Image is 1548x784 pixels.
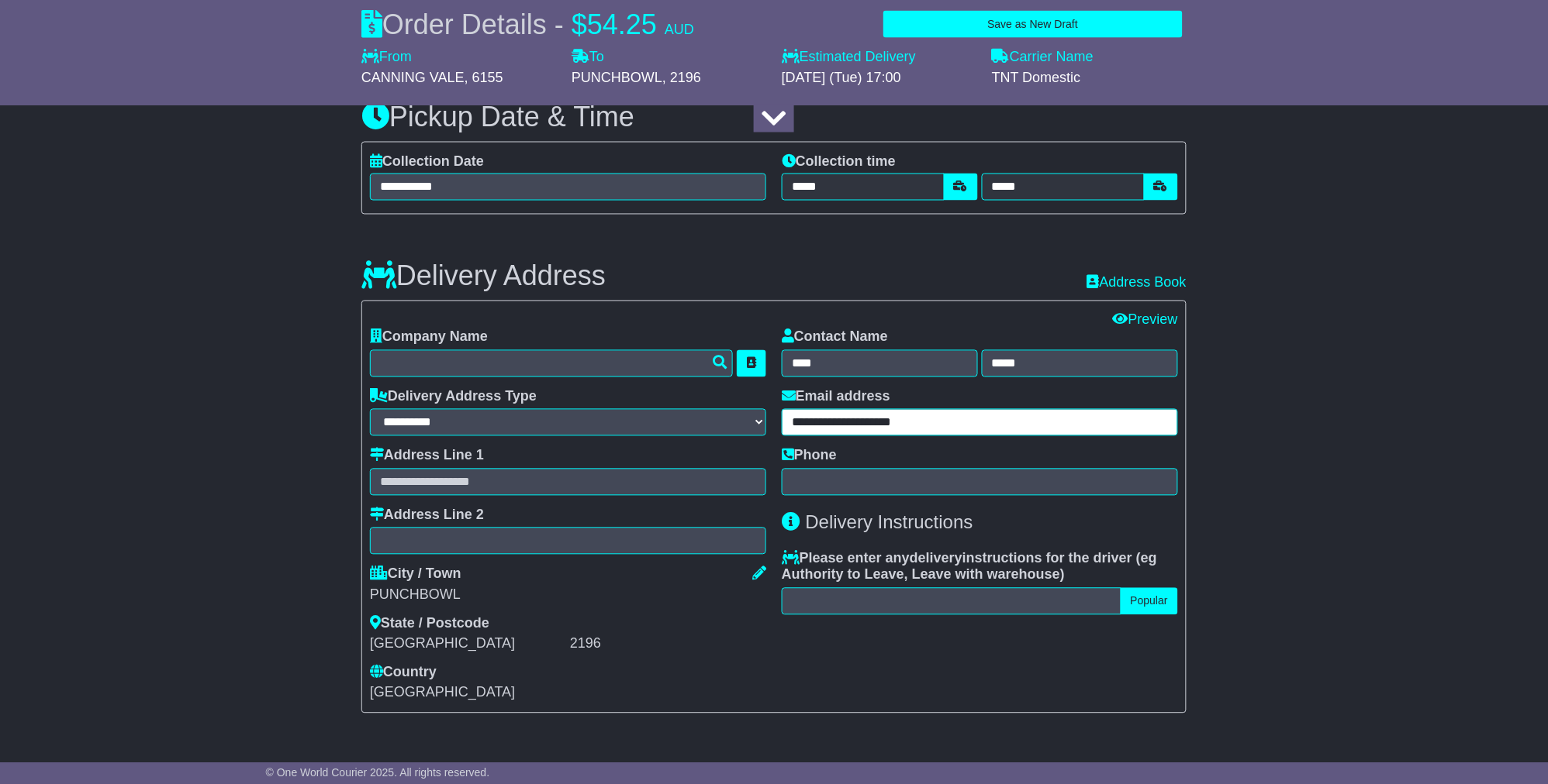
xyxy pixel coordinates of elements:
span: AUD [665,22,694,37]
label: Contact Name [782,329,888,346]
label: State / Postcode [370,616,489,633]
label: Email address [782,389,890,406]
label: Collection time [782,153,896,170]
label: Address Line 1 [370,448,484,465]
h3: Delivery Address [361,261,606,292]
div: [GEOGRAPHIC_DATA] [370,636,566,653]
label: To [572,49,604,66]
span: Delivery Instructions [806,512,973,533]
span: eg Authority to Leave, Leave with warehouse [782,551,1157,583]
span: [GEOGRAPHIC_DATA] [370,685,515,700]
label: Please enter any instructions for the driver ( ) [782,551,1178,584]
span: delivery [910,551,962,566]
div: Order Details - [361,8,694,41]
label: Phone [782,448,837,465]
label: Company Name [370,329,488,346]
label: Country [370,665,437,682]
span: $ [572,9,587,40]
span: 54.25 [587,9,657,40]
label: City / Town [370,566,461,583]
span: PUNCHBOWL [572,70,662,85]
div: 2196 [570,636,766,653]
span: , 2196 [662,70,701,85]
span: © One World Courier 2025. All rights reserved. [266,766,490,779]
label: Estimated Delivery [782,49,976,66]
a: Address Book [1087,275,1187,291]
h3: Pickup Date & Time [361,101,1187,132]
a: Preview [1113,312,1178,328]
label: From [361,49,412,66]
div: TNT Domestic [992,70,1187,87]
button: Save as New Draft [883,11,1183,38]
label: Address Line 2 [370,507,484,524]
label: Collection Date [370,153,484,170]
div: [DATE] (Tue) 17:00 [782,70,976,87]
span: , 6155 [465,70,503,85]
div: PUNCHBOWL [370,587,766,604]
label: Carrier Name [992,49,1094,66]
button: Popular [1121,588,1178,615]
label: Delivery Address Type [370,389,537,406]
span: CANNING VALE [361,70,465,85]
